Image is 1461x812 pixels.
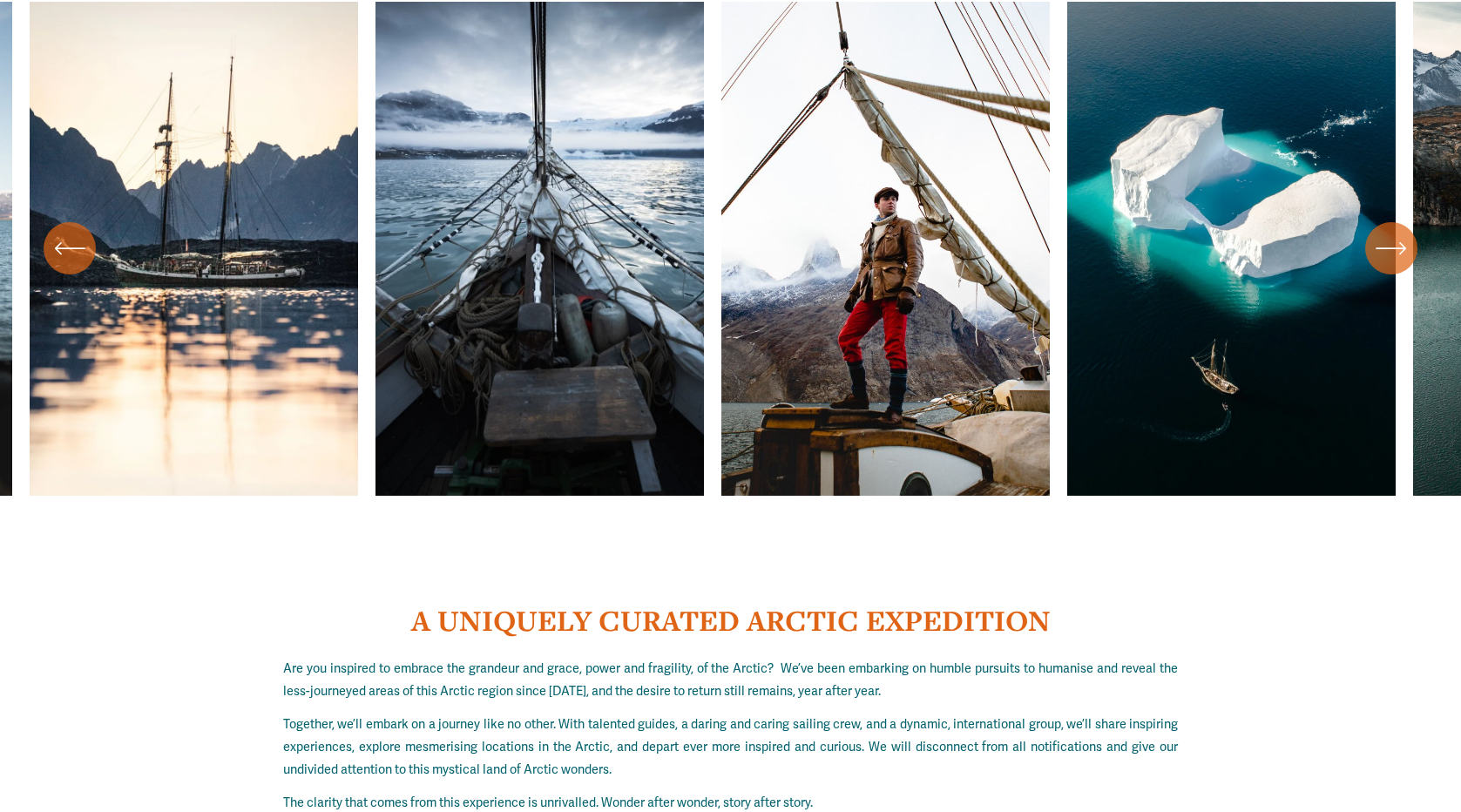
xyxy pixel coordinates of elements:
[283,714,1178,782] p: Together, we’ll embark on a journey like no other. With talented guides, a daring and caring sail...
[44,222,96,274] button: Previous
[1365,222,1417,274] button: Next
[283,658,1178,703] p: Are you inspired to embrace the grandeur and grace, power and fragility, of the Arctic? We’ve bee...
[411,601,1051,639] strong: A UNIQUELY CURATED ARCTIC EXPEDITION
